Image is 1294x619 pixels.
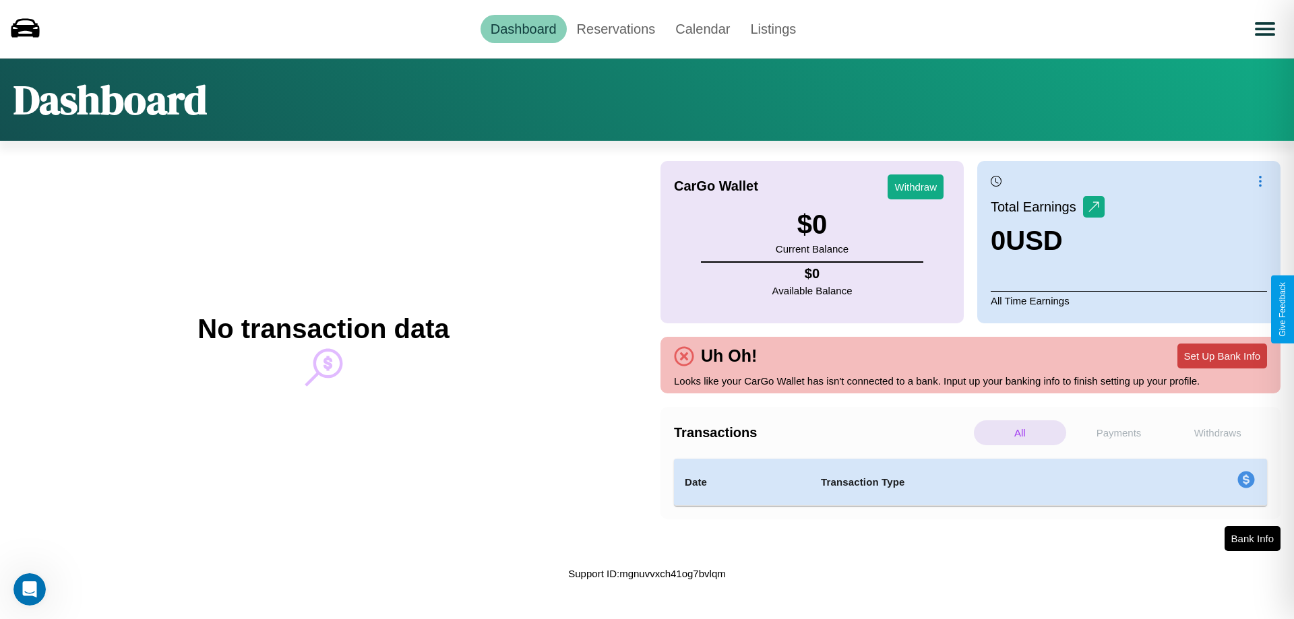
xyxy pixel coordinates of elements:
[481,15,567,43] a: Dashboard
[772,266,853,282] h4: $ 0
[13,573,46,606] iframe: Intercom live chat
[694,346,764,366] h4: Uh Oh!
[567,15,666,43] a: Reservations
[888,174,944,199] button: Withdraw
[991,195,1083,219] p: Total Earnings
[974,420,1066,445] p: All
[197,314,449,344] h2: No transaction data
[1177,344,1267,368] button: Set Up Bank Info
[674,425,970,441] h4: Transactions
[1278,282,1287,337] div: Give Feedback
[991,226,1105,256] h3: 0 USD
[776,209,849,240] h3: $ 0
[772,282,853,300] p: Available Balance
[568,564,725,583] p: Support ID: mgnuvvxch41og7bvlqm
[1171,420,1264,445] p: Withdraws
[740,15,806,43] a: Listings
[13,72,207,127] h1: Dashboard
[1073,420,1165,445] p: Payments
[674,178,758,194] h4: CarGo Wallet
[991,291,1267,310] p: All Time Earnings
[821,474,1127,490] h4: Transaction Type
[1246,10,1284,48] button: Open menu
[685,474,799,490] h4: Date
[674,372,1267,390] p: Looks like your CarGo Wallet has isn't connected to a bank. Input up your banking info to finish ...
[674,459,1267,506] table: simple table
[665,15,740,43] a: Calendar
[1225,526,1281,551] button: Bank Info
[776,240,849,258] p: Current Balance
